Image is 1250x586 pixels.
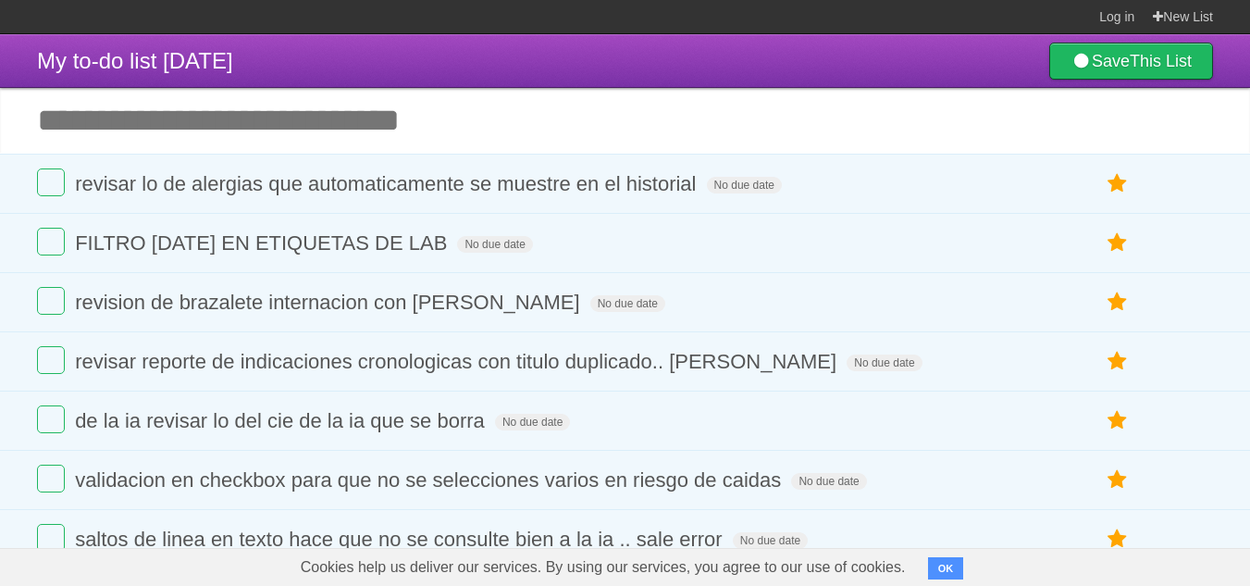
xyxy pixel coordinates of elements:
label: Star task [1100,168,1135,199]
button: OK [928,557,964,580]
span: My to-do list [DATE] [37,48,233,73]
span: No due date [847,355,922,371]
a: SaveThis List [1049,43,1213,80]
label: Star task [1100,228,1135,258]
label: Done [37,228,65,256]
span: FILTRO [DATE] EN ETIQUETAS DE LAB [75,231,452,255]
span: No due date [733,532,808,549]
label: Done [37,346,65,374]
span: No due date [590,295,665,312]
span: No due date [457,236,532,253]
label: Done [37,465,65,492]
b: This List [1130,52,1192,70]
label: Star task [1100,287,1135,318]
span: de la ia revisar lo del cie de la ia que se borra [75,409,489,432]
span: No due date [707,177,782,193]
span: validacion en checkbox para que no se selecciones varios en riesgo de caidas [75,468,786,492]
label: Done [37,287,65,315]
label: Star task [1100,346,1135,377]
span: No due date [791,473,866,490]
span: revisar reporte de indicaciones cronologicas con titulo duplicado.. [PERSON_NAME] [75,350,841,373]
label: Star task [1100,524,1135,555]
span: No due date [495,414,570,430]
span: revisar lo de alergias que automaticamente se muestre en el historial [75,172,700,195]
label: Done [37,524,65,552]
span: saltos de linea en texto hace que no se consulte bien a la ia .. sale error [75,528,727,551]
span: Cookies help us deliver our services. By using our services, you agree to our use of cookies. [282,549,924,586]
label: Star task [1100,405,1135,436]
label: Done [37,405,65,433]
label: Star task [1100,465,1135,495]
span: revision de brazalete internacion con [PERSON_NAME] [75,291,584,314]
label: Done [37,168,65,196]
